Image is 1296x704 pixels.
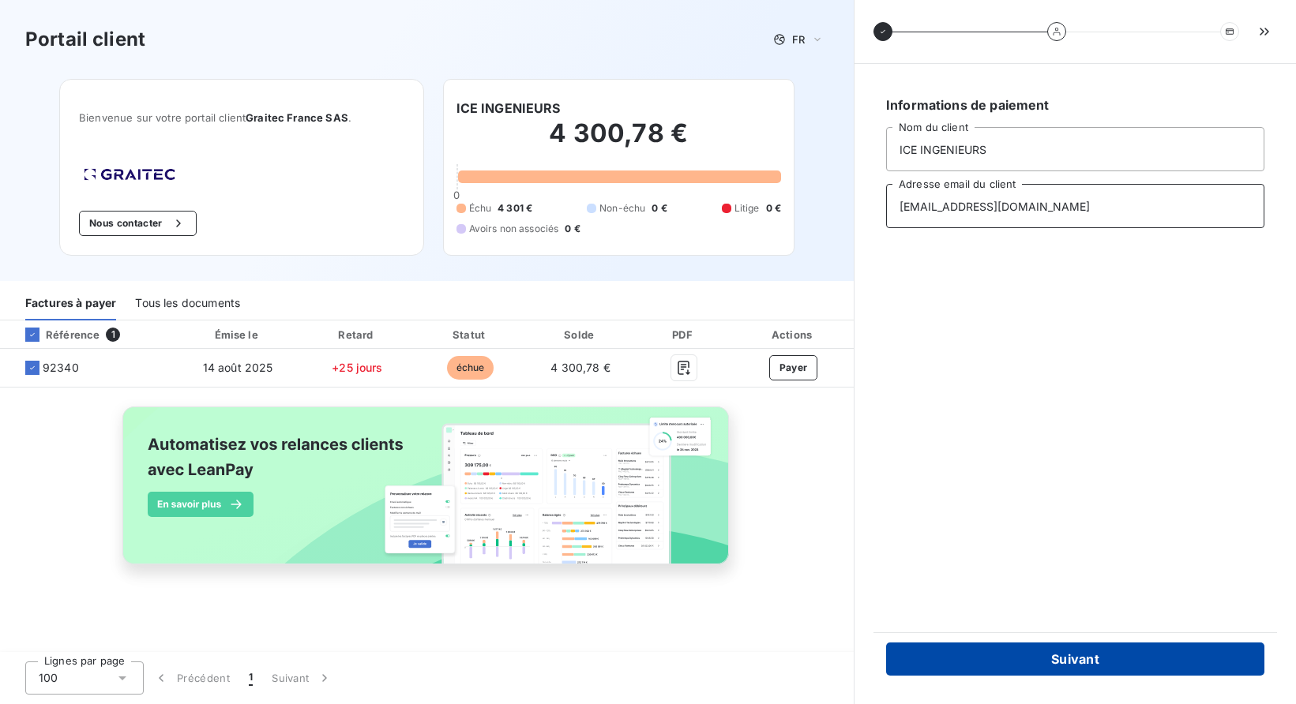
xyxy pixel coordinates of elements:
[886,184,1264,228] input: placeholder
[239,661,262,695] button: 1
[144,661,239,695] button: Précédent
[599,201,645,215] span: Non-échu
[529,327,632,343] div: Solde
[652,201,667,215] span: 0 €
[25,25,145,54] h3: Portail client
[550,361,610,374] span: 4 300,78 €
[106,328,120,342] span: 1
[262,661,342,695] button: Suivant
[203,361,273,374] span: 14 août 2025
[108,397,746,591] img: banner
[249,670,253,686] span: 1
[79,163,180,185] img: Company logo
[736,327,851,343] div: Actions
[886,642,1264,676] button: Suivant
[79,211,196,236] button: Nous contacter
[565,222,580,236] span: 0 €
[39,670,58,686] span: 100
[43,360,79,376] span: 92340
[25,287,116,320] div: Factures à payer
[453,189,460,201] span: 0
[766,201,781,215] span: 0 €
[13,328,100,342] div: Référence
[447,356,494,380] span: échue
[638,327,730,343] div: PDF
[303,327,411,343] div: Retard
[135,287,240,320] div: Tous les documents
[456,99,561,118] h6: ICE INGENIEURS
[418,327,523,343] div: Statut
[469,201,492,215] span: Échu
[886,95,1264,114] h6: Informations de paiement
[469,222,559,236] span: Avoirs non associés
[886,127,1264,171] input: placeholder
[498,201,532,215] span: 4 301 €
[456,118,781,165] h2: 4 300,78 €
[769,355,818,380] button: Payer
[332,361,382,374] span: +25 jours
[178,327,297,343] div: Émise le
[792,33,805,46] span: FR
[246,111,348,124] span: Graitec France SAS
[734,201,760,215] span: Litige
[79,111,404,124] span: Bienvenue sur votre portail client .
